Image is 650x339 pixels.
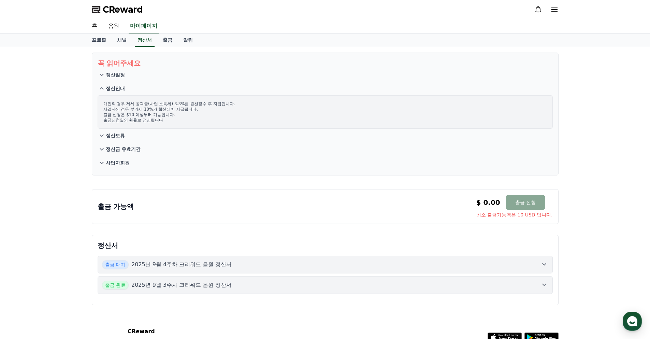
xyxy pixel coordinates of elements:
[106,132,125,139] p: 정산보류
[103,101,547,123] p: 개인의 경우 제세 공과금(사업 소득세) 3.3%를 원천징수 후 지급됩니다. 사업자의 경우 부가세 10%가 합산되어 지급됩니다. 출금 신청은 $10 이상부터 가능합니다. 출금신...
[103,19,125,33] a: 음원
[86,34,112,47] a: 프로필
[102,260,129,269] span: 출금 대기
[112,34,132,47] a: 채널
[62,227,71,232] span: 대화
[178,34,198,47] a: 알림
[98,142,553,156] button: 정산금 유효기간
[106,146,141,153] p: 정산금 유효기간
[88,216,131,234] a: 설정
[98,276,553,294] button: 출금 완료 2025년 9월 3주차 크리워드 음원 정산서
[506,195,545,210] button: 출금 신청
[106,71,125,78] p: 정산일정
[98,58,553,68] p: 꼭 읽어주세요
[92,4,143,15] a: CReward
[98,256,553,273] button: 출금 대기 2025년 9월 4주차 크리워드 음원 정산서
[21,227,26,232] span: 홈
[98,129,553,142] button: 정산보류
[135,34,155,47] a: 정산서
[98,241,553,250] p: 정산서
[45,216,88,234] a: 대화
[476,198,500,207] p: $ 0.00
[102,281,129,289] span: 출금 완료
[2,216,45,234] a: 홈
[86,19,103,33] a: 홈
[106,85,125,92] p: 정산안내
[98,68,553,82] button: 정산일정
[129,19,159,33] a: 마이페이지
[106,159,130,166] p: 사업자회원
[105,227,114,232] span: 설정
[98,156,553,170] button: 사업자회원
[98,202,134,211] p: 출금 가능액
[103,4,143,15] span: CReward
[157,34,178,47] a: 출금
[131,281,232,289] p: 2025년 9월 3주차 크리워드 음원 정산서
[98,82,553,95] button: 정산안내
[476,211,553,218] span: 최소 출금가능액은 10 USD 입니다.
[131,260,232,269] p: 2025년 9월 4주차 크리워드 음원 정산서
[128,327,211,336] p: CReward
